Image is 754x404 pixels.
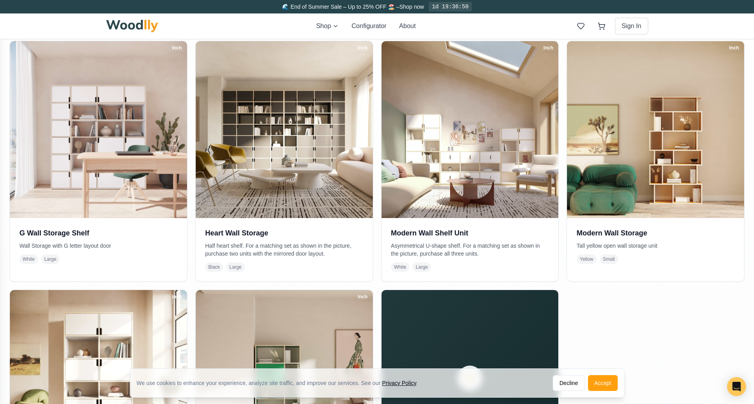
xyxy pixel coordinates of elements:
h3: Modern Wall Shelf Unit [391,228,549,239]
div: Inch [354,292,371,301]
span: Yellow [576,254,596,264]
img: Modern Wall Shelf Unit [382,41,559,218]
button: Decline [553,375,585,391]
p: Tall yellow open wall storage unit [576,242,735,250]
h3: Heart Wall Storage [205,228,363,239]
div: 1d 19:36:50 [429,2,471,11]
div: Inch [540,44,557,52]
span: Large [226,262,245,272]
span: Large [41,254,60,264]
img: Modern Wall Storage [567,41,744,218]
button: About [399,21,416,31]
img: G Wall Storage Shelf [10,41,187,218]
h3: Modern Wall Storage [576,228,735,239]
span: White [391,262,410,272]
p: Asymmetrical U-shape shelf. For a matching set as shown in the picture, purchase all three units. [391,242,549,258]
span: Small [600,254,618,264]
img: Heart Wall Storage [196,41,373,218]
button: Configurator [351,21,386,31]
span: White [19,254,38,264]
a: Shop now [399,4,424,10]
span: Large [412,262,431,272]
button: Sign In [615,18,648,34]
div: Open Intercom Messenger [727,377,746,396]
div: Inch [725,44,743,52]
span: Black [205,262,223,272]
div: Inch [168,292,185,301]
button: Shop [316,21,339,31]
p: Wall Storage with G letter layout door [19,242,178,250]
div: We use cookies to enhance your experience, analyze site traffic, and improve our services. See our . [137,379,424,387]
h3: G Wall Storage Shelf [19,228,178,239]
div: Inch [354,44,371,52]
button: Accept [588,375,618,391]
div: Inch [168,44,185,52]
img: Woodlly [106,20,158,32]
a: Privacy Policy [382,380,416,386]
span: 🌊 End of Summer Sale – Up to 25% OFF 🏖️ – [282,4,399,10]
p: Half heart shelf. For a matching set as shown in the picture, purchase two units with the mirrore... [205,242,363,258]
